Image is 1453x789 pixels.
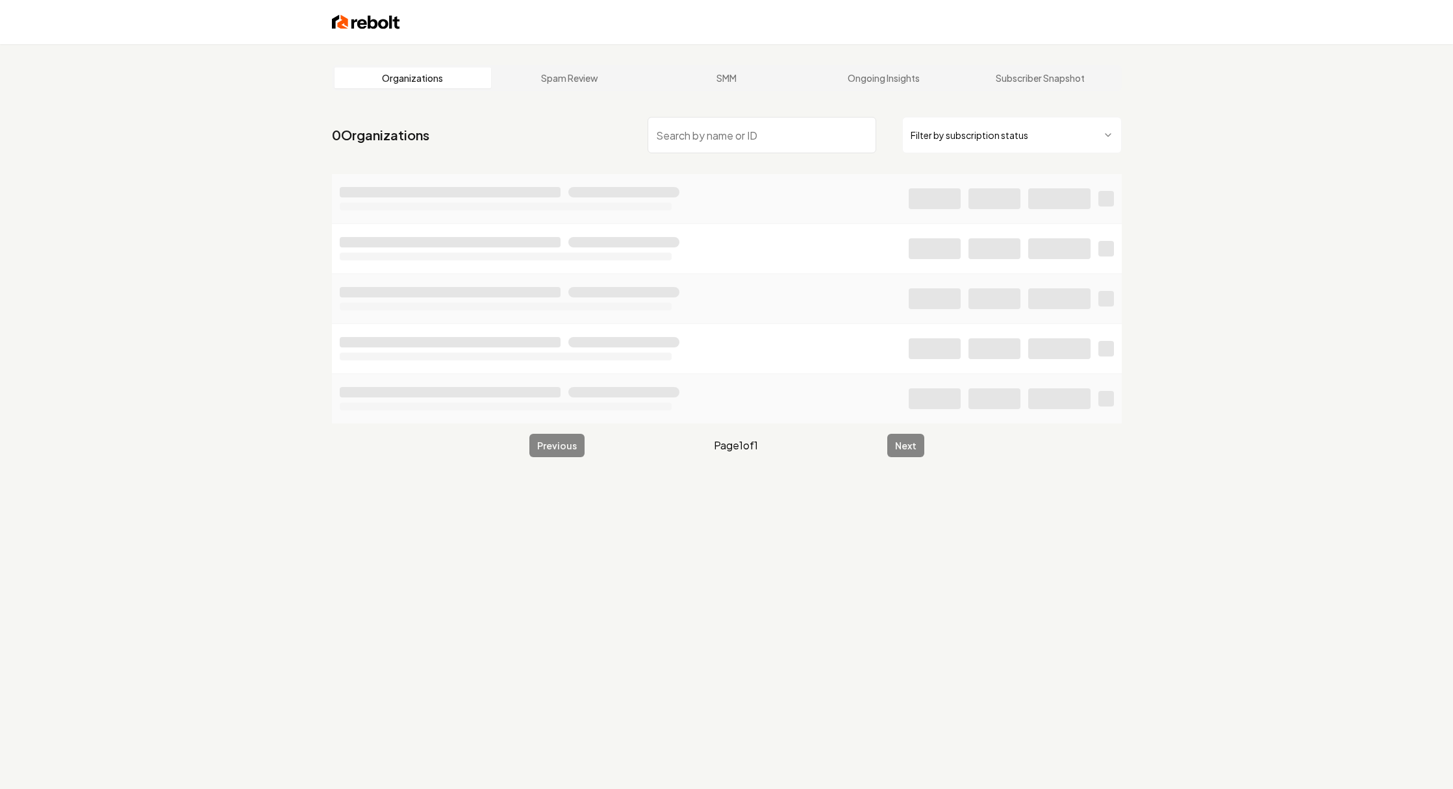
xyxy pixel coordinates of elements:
[648,68,805,88] a: SMM
[335,68,492,88] a: Organizations
[491,68,648,88] a: Spam Review
[714,438,758,453] span: Page 1 of 1
[805,68,962,88] a: Ongoing Insights
[332,13,400,31] img: Rebolt Logo
[962,68,1119,88] a: Subscriber Snapshot
[332,126,429,144] a: 0Organizations
[648,117,876,153] input: Search by name or ID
